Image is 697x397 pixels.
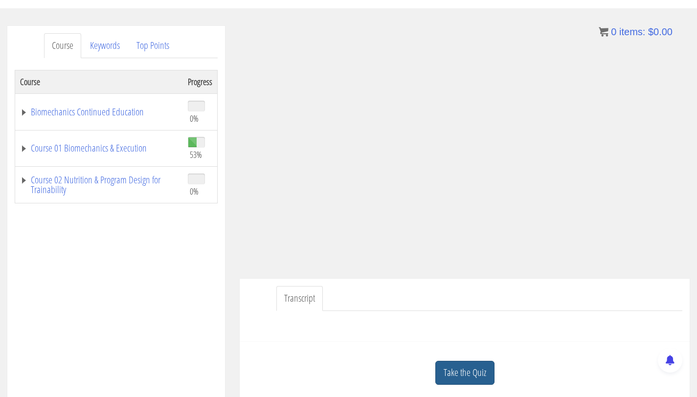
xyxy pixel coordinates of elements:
span: 0% [190,186,199,197]
a: Keywords [82,33,128,58]
span: 0 [611,26,616,37]
a: Course [44,33,81,58]
bdi: 0.00 [648,26,673,37]
span: 0% [190,113,199,124]
a: Course 02 Nutrition & Program Design for Trainability [20,175,178,195]
span: 53% [190,149,202,160]
th: Progress [183,70,218,93]
span: items: [619,26,645,37]
a: 0 items: $0.00 [599,26,673,37]
a: Biomechanics Continued Education [20,107,178,117]
a: Transcript [276,286,323,311]
a: Course 01 Biomechanics & Execution [20,143,178,153]
a: Take the Quiz [435,361,495,385]
th: Course [15,70,183,93]
img: icon11.png [599,27,608,37]
a: Top Points [129,33,177,58]
span: $ [648,26,653,37]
